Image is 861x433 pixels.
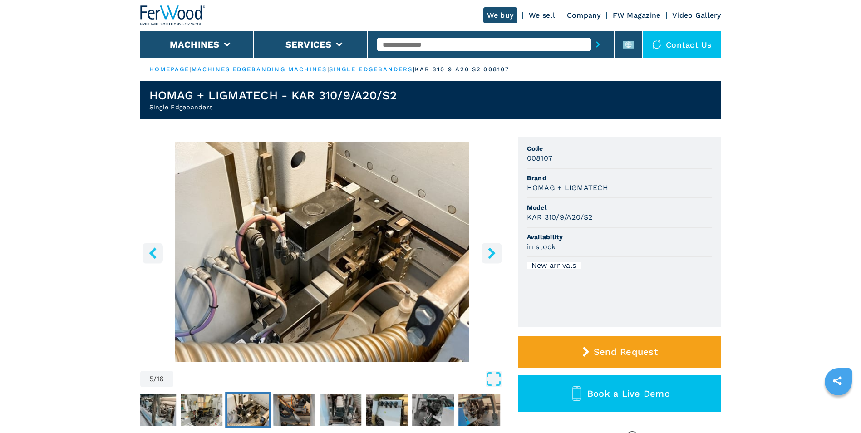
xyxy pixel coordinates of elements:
img: bee9a5f5e2977dc7730382debe8a9e5d [458,394,500,426]
img: 982c956655dd65bc89751aeaaee2cb88 [366,394,408,426]
h3: KAR 310/9/A20/S2 [527,212,593,222]
button: Go to Slide 8 [364,392,409,428]
button: Send Request [518,336,721,368]
h2: Single Edgebanders [149,103,397,112]
button: right-button [482,243,502,263]
button: Go to Slide 11 [503,392,548,428]
div: Contact us [643,31,721,58]
button: Machines [170,39,220,50]
a: HOMEPAGE [149,66,190,73]
span: / [153,375,157,383]
nav: Thumbnail Navigation [40,392,404,428]
span: Brand [527,173,712,182]
button: Go to Slide 4 [179,392,224,428]
iframe: Chat [822,392,854,426]
a: single edgebanders [329,66,413,73]
img: e5d3b832541d6c521086c88aeea5c04f [412,394,454,426]
span: 16 [157,375,164,383]
a: sharethis [826,369,849,392]
img: 4c7e25819e70f991ccbff736cc1de0d7 [181,394,222,426]
span: Model [527,203,712,212]
p: 008107 [483,65,509,74]
img: 1d1b6e732316f595036d8c35f43d4388 [273,394,315,426]
a: machines [192,66,231,73]
div: New arrivals [527,262,581,269]
p: kar 310 9 a20 s2 | [415,65,484,74]
span: | [230,66,232,73]
button: Services [285,39,332,50]
img: 92fe38669722800961a45a4826a5fb82 [320,394,361,426]
button: left-button [143,243,163,263]
span: | [327,66,329,73]
button: Go to Slide 6 [271,392,317,428]
button: Go to Slide 3 [133,392,178,428]
span: | [189,66,191,73]
button: Book a Live Demo [518,375,721,412]
a: edgebanding machines [232,66,327,73]
button: Go to Slide 5 [225,392,271,428]
span: Send Request [594,346,658,357]
div: Go to Slide 5 [140,142,504,362]
h3: 008107 [527,153,553,163]
a: We buy [483,7,517,23]
span: Code [527,144,712,153]
span: 5 [149,375,153,383]
img: Single Edgebanders HOMAG + LIGMATECH KAR 310/9/A20/S2 [140,142,504,362]
button: Go to Slide 7 [318,392,363,428]
img: aead7e98d1be7ddad3c3208fb4ee707c [227,394,269,426]
a: We sell [529,11,555,20]
span: Availability [527,232,712,241]
h3: in stock [527,241,556,252]
img: Contact us [652,40,661,49]
a: Video Gallery [672,11,721,20]
h1: HOMAG + LIGMATECH - KAR 310/9/A20/S2 [149,88,397,103]
img: a86882aa3ad6803074092a8a07328dcb [134,394,176,426]
a: FW Magazine [613,11,661,20]
button: Go to Slide 9 [410,392,456,428]
a: Company [567,11,601,20]
img: Ferwood [140,5,206,25]
button: submit-button [591,34,605,55]
span: Book a Live Demo [587,388,670,399]
h3: HOMAG + LIGMATECH [527,182,608,193]
button: Open Fullscreen [176,371,502,387]
button: Go to Slide 10 [457,392,502,428]
span: | [413,66,415,73]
